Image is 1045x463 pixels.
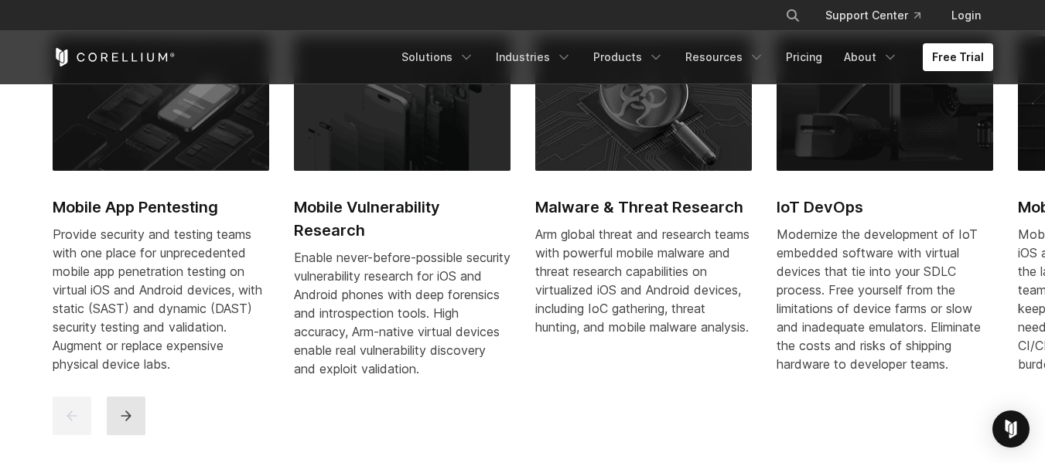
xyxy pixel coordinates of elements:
[923,43,993,71] a: Free Trial
[53,196,269,219] h2: Mobile App Pentesting
[294,248,511,378] div: Enable never-before-possible security vulnerability research for iOS and Android phones with deep...
[835,43,907,71] a: About
[53,36,269,171] img: Mobile App Pentesting
[535,196,752,219] h2: Malware & Threat Research
[53,397,91,435] button: previous
[777,36,993,392] a: IoT DevOps IoT DevOps Modernize the development of IoT embedded software with virtual devices tha...
[777,225,993,373] div: Modernize the development of IoT embedded software with virtual devices that tie into your SDLC p...
[676,43,774,71] a: Resources
[584,43,673,71] a: Products
[53,225,269,373] div: Provide security and testing teams with one place for unprecedented mobile app penetration testin...
[535,225,752,336] div: Arm global threat and research teams with powerful mobile malware and threat research capabilitie...
[779,2,807,29] button: Search
[294,36,511,397] a: Mobile Vulnerability Research Mobile Vulnerability Research Enable never-before-possible security...
[53,36,269,392] a: Mobile App Pentesting Mobile App Pentesting Provide security and testing teams with one place for...
[535,36,752,171] img: Malware & Threat Research
[992,410,1030,448] div: Open Intercom Messenger
[777,196,993,219] h2: IoT DevOps
[107,397,145,435] button: next
[294,196,511,242] h2: Mobile Vulnerability Research
[53,48,176,66] a: Corellium Home
[392,43,993,71] div: Navigation Menu
[535,36,752,355] a: Malware & Threat Research Malware & Threat Research Arm global threat and research teams with pow...
[813,2,933,29] a: Support Center
[939,2,993,29] a: Login
[487,43,581,71] a: Industries
[777,43,832,71] a: Pricing
[767,2,993,29] div: Navigation Menu
[294,36,511,171] img: Mobile Vulnerability Research
[392,43,483,71] a: Solutions
[777,36,993,171] img: IoT DevOps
